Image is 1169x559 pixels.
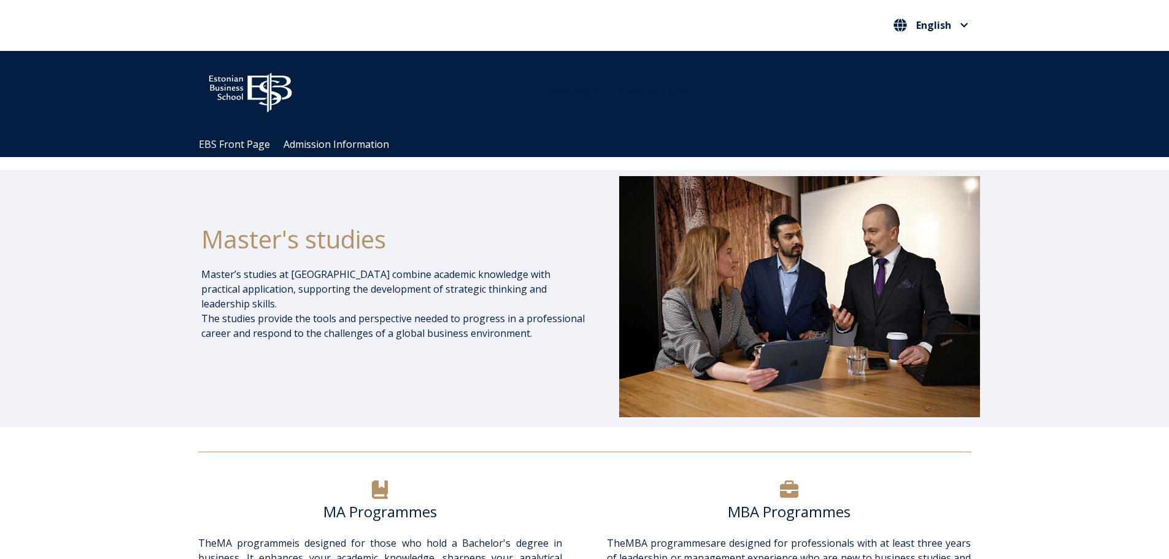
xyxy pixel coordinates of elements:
[192,132,990,157] div: Navigation Menu
[607,503,971,521] h6: MBA Programmes
[198,63,303,116] img: ebs_logo2016_white
[625,536,711,550] a: MBA programmes
[539,85,690,98] span: Community for Growth and Resp
[890,15,971,36] nav: Select your language
[198,503,562,521] h6: MA Programmes
[201,224,587,255] h1: Master's studies
[284,137,389,151] a: Admission Information
[199,137,270,151] a: EBS Front Page
[217,536,292,550] a: MA programme
[201,267,587,341] p: Master’s studies at [GEOGRAPHIC_DATA] combine academic knowledge with practical application, supp...
[890,15,971,35] button: English
[619,176,980,417] img: DSC_1073
[916,20,951,30] span: English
